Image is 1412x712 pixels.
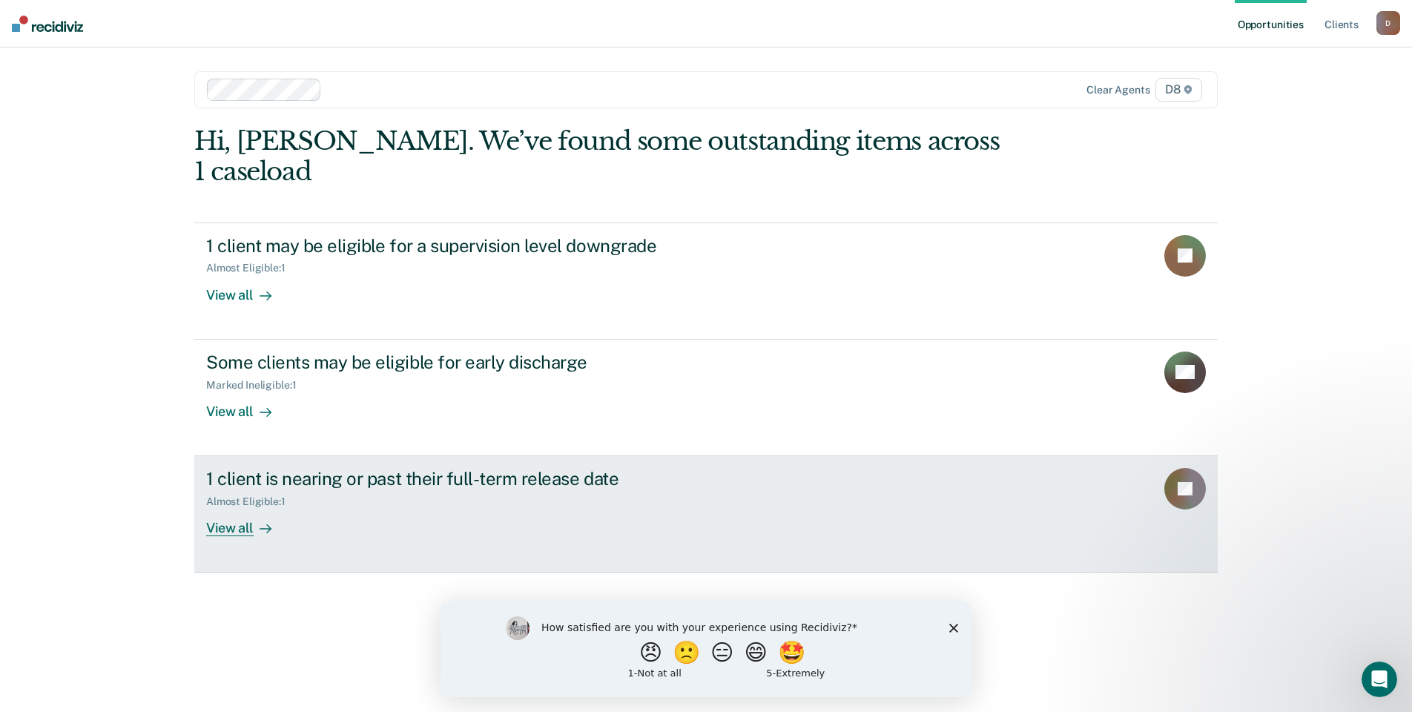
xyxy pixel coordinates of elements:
a: Some clients may be eligible for early dischargeMarked Ineligible:1View all [194,340,1218,456]
span: D8 [1155,78,1202,102]
div: Clear agents [1086,84,1149,96]
div: 1 client is nearing or past their full-term release date [206,468,727,489]
div: Marked Ineligible : 1 [206,379,308,392]
div: Almost Eligible : 1 [206,495,297,508]
iframe: Survey by Kim from Recidiviz [441,601,971,697]
div: Hi, [PERSON_NAME]. We’ve found some outstanding items across 1 caseload [194,126,1013,187]
div: 1 client may be eligible for a supervision level downgrade [206,235,727,257]
a: 1 client is nearing or past their full-term release dateAlmost Eligible:1View all [194,456,1218,573]
div: View all [206,274,289,303]
div: Almost Eligible : 1 [206,262,297,274]
div: View all [206,391,289,420]
a: 1 client may be eligible for a supervision level downgradeAlmost Eligible:1View all [194,222,1218,340]
button: D [1376,11,1400,35]
img: Recidiviz [12,16,83,32]
iframe: Intercom live chat [1362,662,1397,697]
div: View all [206,508,289,537]
div: Some clients may be eligible for early discharge [206,352,727,373]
